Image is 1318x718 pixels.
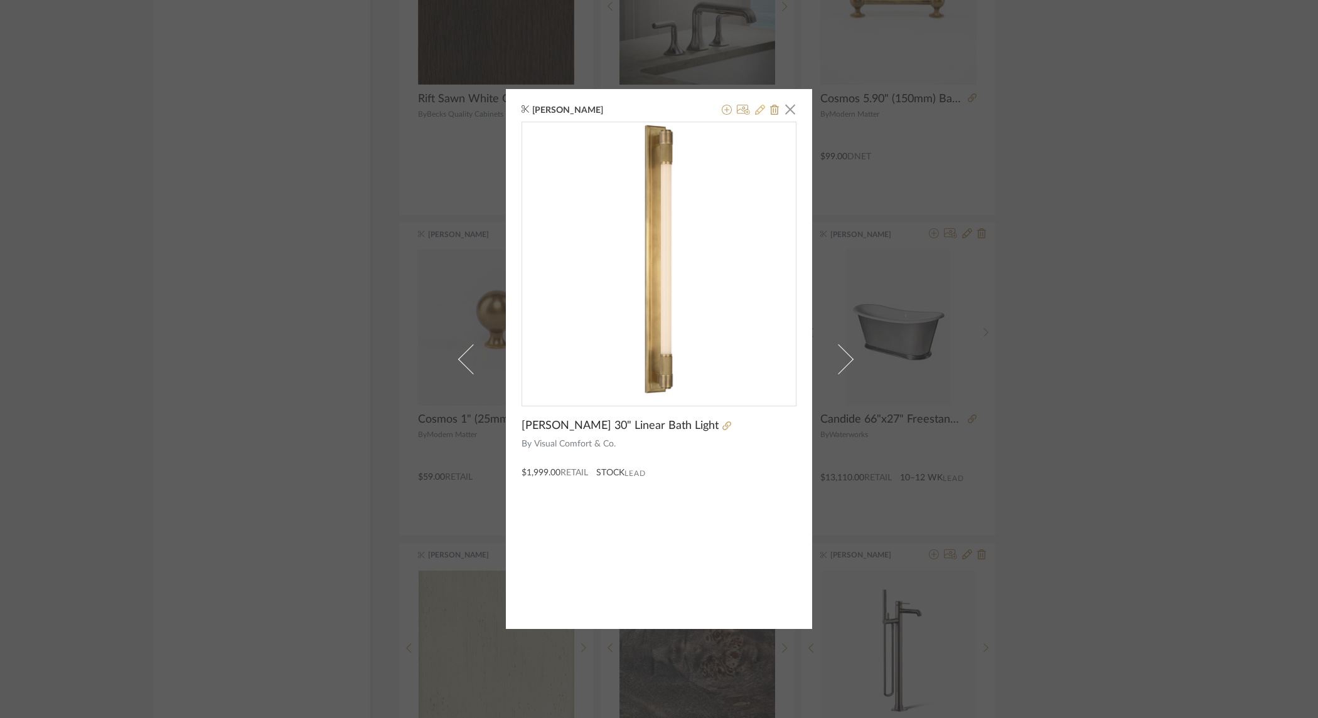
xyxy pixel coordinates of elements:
img: 61c439ca-3c94-44b6-b4a3-843de90bb7ae_436x436.jpg [522,122,796,396]
button: Close [778,97,803,122]
div: 0 [522,122,796,396]
span: [PERSON_NAME] 30" Linear Bath Light [522,419,719,433]
span: STOCK [596,467,624,480]
span: Retail [560,468,588,477]
span: Visual Comfort & Co. [534,438,797,451]
span: $1,999.00 [522,468,560,477]
span: Lead [624,469,646,478]
span: [PERSON_NAME] [532,105,623,116]
span: By [522,438,532,451]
